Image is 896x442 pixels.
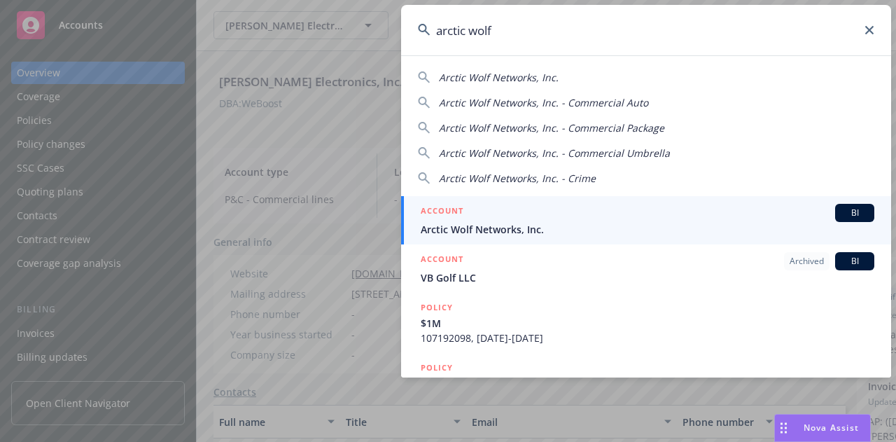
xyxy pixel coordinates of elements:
span: Nova Assist [804,422,859,434]
span: Arctic Wolf Networks, Inc. - Commercial Umbrella [439,146,670,160]
span: 107192098, [DATE]-[DATE] [421,331,874,345]
span: Arctic Wolf Networks, Inc. [421,222,874,237]
a: POLICY$1M107192098, [DATE]-[DATE] [401,293,891,353]
h5: POLICY [421,301,453,315]
button: Nova Assist [774,414,871,442]
span: VB Golf LLC [421,270,874,285]
span: BI [841,207,869,219]
h5: POLICY [421,361,453,375]
h5: ACCOUNT [421,252,463,269]
span: $1M [421,316,874,331]
span: Arctic Wolf Networks, Inc. - Crime [439,172,596,185]
span: Arctic Wolf Networks, Inc. [439,71,559,84]
span: Arctic Wolf Networks, Inc. - Commercial Package [439,121,664,134]
span: Archived [790,255,824,268]
span: $5M xs $10M [421,376,874,391]
div: Drag to move [775,415,792,441]
a: ACCOUNTArchivedBIVB Golf LLC [401,244,891,293]
input: Search... [401,5,891,55]
span: BI [841,255,869,268]
span: Arctic Wolf Networks, Inc. - Commercial Auto [439,96,648,109]
h5: ACCOUNT [421,204,463,221]
a: POLICY$5M xs $10M [401,353,891,413]
a: ACCOUNTBIArctic Wolf Networks, Inc. [401,196,891,244]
